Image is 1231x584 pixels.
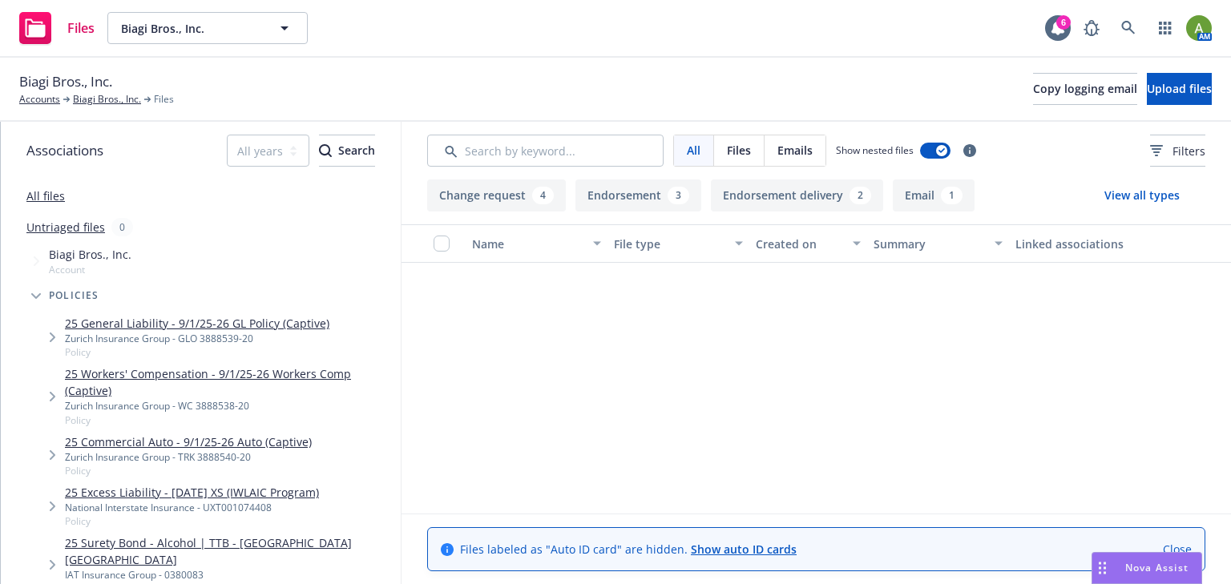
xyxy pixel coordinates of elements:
[65,501,319,514] div: National Interstate Insurance - UXT001074408
[1163,541,1192,558] a: Close
[67,22,95,34] span: Files
[65,399,394,413] div: Zurich Insurance Group - WC 3888538-20
[472,236,583,252] div: Name
[13,6,101,50] a: Files
[1147,73,1212,105] button: Upload files
[49,246,131,263] span: Biagi Bros., Inc.
[756,236,843,252] div: Created on
[867,224,1009,263] button: Summary
[427,179,566,211] button: Change request
[1150,143,1205,159] span: Filters
[107,12,308,44] button: Biagi Bros., Inc.
[49,291,99,300] span: Policies
[1033,81,1137,96] span: Copy logging email
[65,450,312,464] div: Zurich Insurance Group - TRK 3888540-20
[1076,12,1108,44] a: Report a Bug
[319,135,375,166] div: Search
[73,92,141,107] a: Biagi Bros., Inc.
[65,514,319,528] span: Policy
[1079,179,1205,211] button: View all types
[874,236,985,252] div: Summary
[1015,236,1144,252] div: Linked associations
[65,315,329,332] a: 25 General Liability - 9/1/25-26 GL Policy (Captive)
[65,484,319,501] a: 25 Excess Liability - [DATE] XS (IWLAIC Program)
[711,179,883,211] button: Endorsement delivery
[65,413,394,427] span: Policy
[777,142,813,159] span: Emails
[749,224,867,263] button: Created on
[607,224,749,263] button: File type
[65,534,394,568] a: 25 Surety Bond - Alcohol | TTB - [GEOGRAPHIC_DATA] [GEOGRAPHIC_DATA]
[460,541,797,558] span: Files labeled as "Auto ID card" are hidden.
[65,332,329,345] div: Zurich Insurance Group - GLO 3888539-20
[1147,81,1212,96] span: Upload files
[26,140,103,161] span: Associations
[319,144,332,157] svg: Search
[434,236,450,252] input: Select all
[1172,143,1205,159] span: Filters
[111,218,133,236] div: 0
[49,263,131,276] span: Account
[1092,553,1112,583] div: Drag to move
[941,187,963,204] div: 1
[727,142,751,159] span: Files
[691,542,797,557] a: Show auto ID cards
[687,142,700,159] span: All
[19,71,112,92] span: Biagi Bros., Inc.
[121,20,260,37] span: Biagi Bros., Inc.
[65,345,329,359] span: Policy
[836,143,914,157] span: Show nested files
[614,236,725,252] div: File type
[319,135,375,167] button: SearchSearch
[154,92,174,107] span: Files
[1186,15,1212,41] img: photo
[1009,224,1151,263] button: Linked associations
[427,135,664,167] input: Search by keyword...
[1125,561,1189,574] span: Nova Assist
[893,179,975,211] button: Email
[26,188,65,203] a: All files
[466,224,607,263] button: Name
[575,179,701,211] button: Endorsement
[1150,135,1205,167] button: Filters
[1056,15,1071,30] div: 6
[65,433,312,450] a: 25 Commercial Auto - 9/1/25-26 Auto (Captive)
[532,187,554,204] div: 4
[65,365,394,399] a: 25 Workers' Compensation - 9/1/25-26 Workers Comp (Captive)
[1149,12,1181,44] a: Switch app
[850,187,871,204] div: 2
[668,187,689,204] div: 3
[26,219,105,236] a: Untriaged files
[19,92,60,107] a: Accounts
[1092,552,1202,584] button: Nova Assist
[65,568,394,582] div: IAT Insurance Group - 0380083
[1112,12,1144,44] a: Search
[65,464,312,477] span: Policy
[1033,73,1137,105] button: Copy logging email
